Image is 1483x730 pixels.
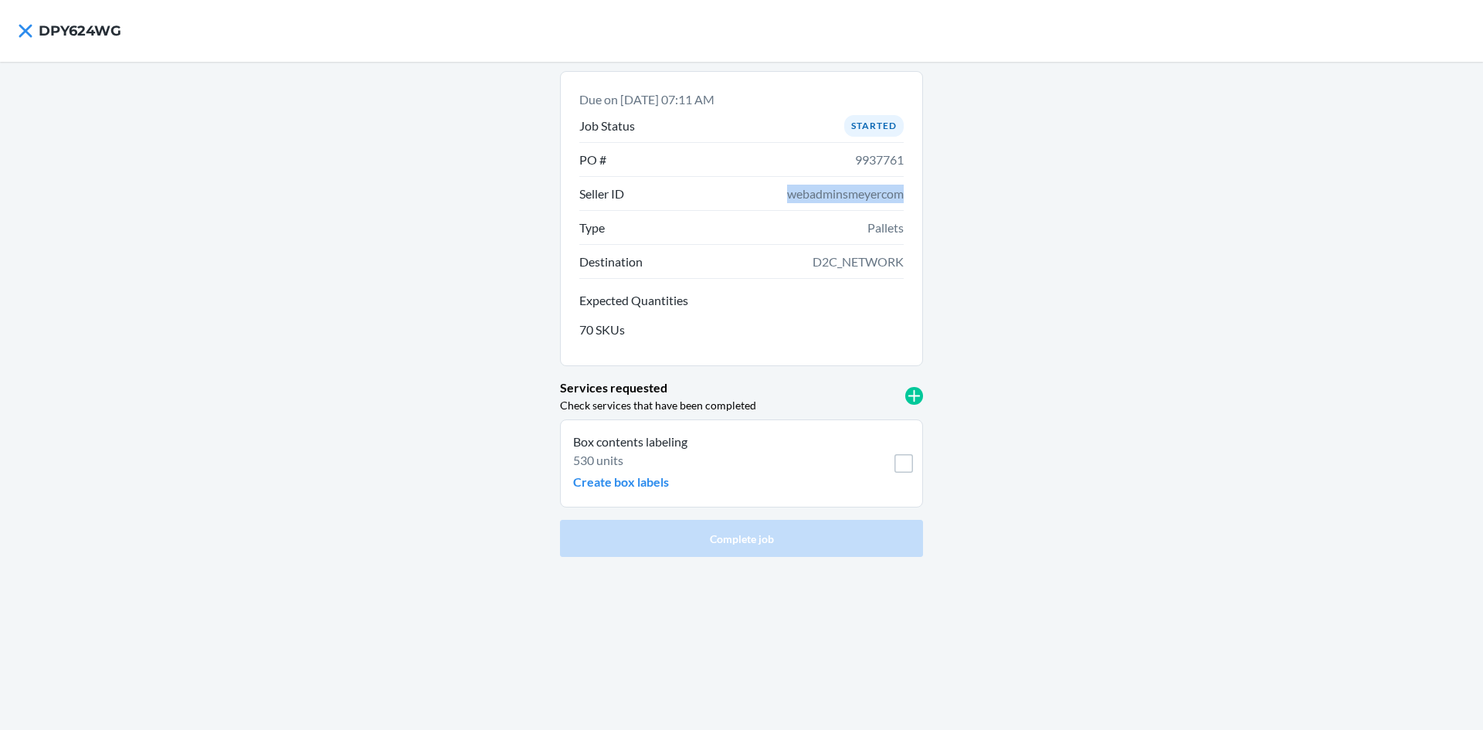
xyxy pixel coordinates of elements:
[787,185,904,203] span: webadminsmeyercom
[579,117,635,135] p: Job Status
[560,379,667,397] p: Services requested
[579,253,643,271] p: Destination
[573,433,843,451] p: Box contents labeling
[867,219,904,237] span: Pallets
[579,291,904,310] p: Expected Quantities
[579,219,605,237] p: Type
[844,115,904,137] div: Started
[39,21,121,41] h4: DPY624WG
[573,451,623,470] p: 530 units
[573,470,669,494] button: Create box labels
[579,185,624,203] p: Seller ID
[579,151,606,169] p: PO #
[579,90,904,109] p: Due on [DATE] 07:11 AM
[855,151,904,169] span: 9937761
[560,397,756,413] p: Check services that have been completed
[813,253,904,271] span: D2C_NETWORK
[579,321,625,339] p: 70 SKUs
[579,291,904,313] button: Expected Quantities
[573,473,669,491] p: Create box labels
[560,520,923,557] button: Complete job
